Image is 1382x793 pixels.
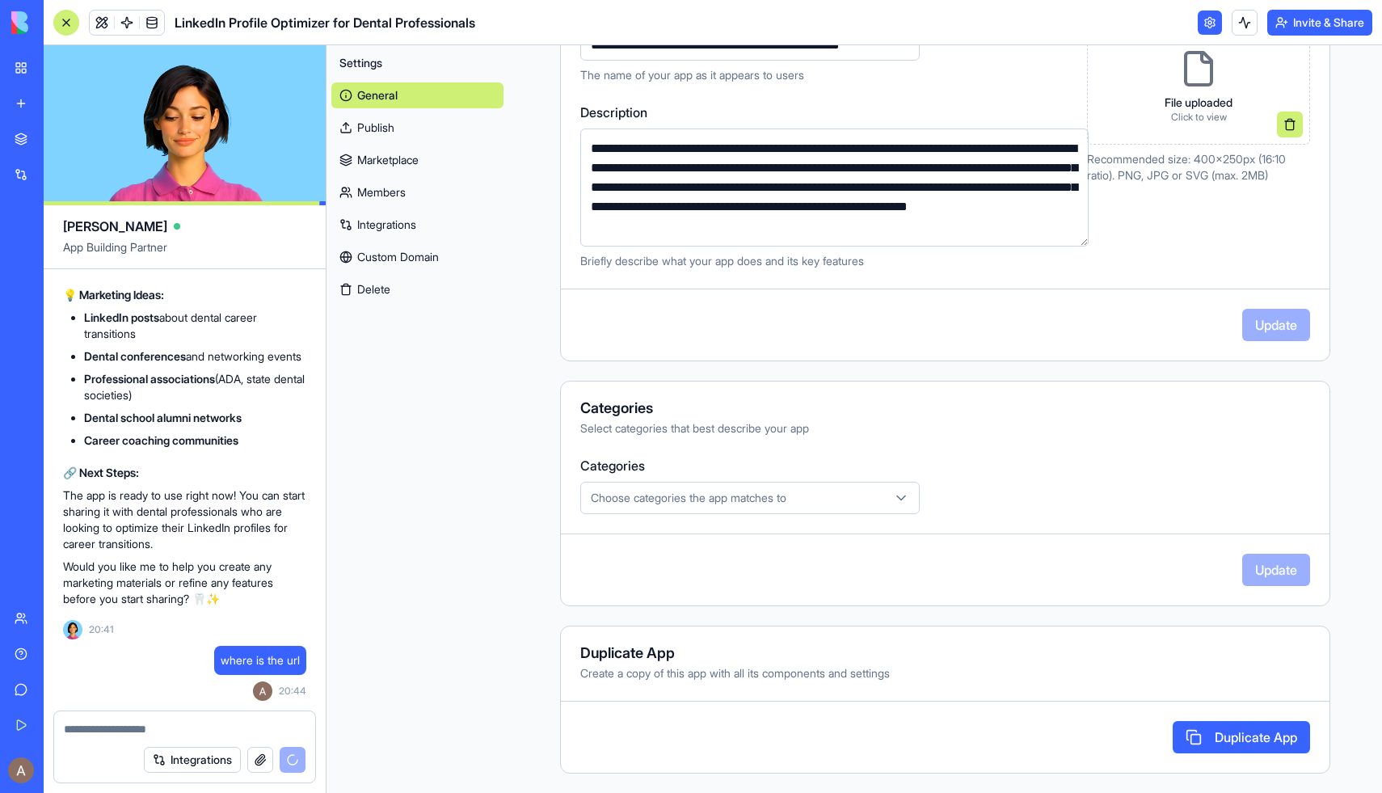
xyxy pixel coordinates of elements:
button: Duplicate App [1173,721,1310,753]
a: General [331,82,504,108]
img: ACg8ocJV6D3_6rN2XWQ9gC4Su6cEn1tsy63u5_3HgxpMOOOGh7gtYg=s96-c [253,681,272,701]
button: Choose categories the app matches to [580,482,920,514]
strong: LinkedIn posts [84,310,159,324]
label: Description [580,103,1089,122]
strong: 💡 Marketing Ideas: [63,288,164,302]
p: Click to view [1165,111,1232,124]
a: Members [331,179,504,205]
p: The name of your app as it appears to users [580,67,1068,83]
strong: Professional associations [84,372,215,386]
strong: 🔗 Next Steps: [63,466,139,479]
p: The app is ready to use right now! You can start sharing it with dental professionals who are loo... [63,487,306,552]
p: Would you like me to help you create any marketing materials or refine any features before you st... [63,559,306,607]
img: Ella_00000_wcx2te.png [63,620,82,639]
label: Categories [580,456,1310,475]
button: Invite & Share [1267,10,1372,36]
li: and networking events [84,348,306,365]
strong: Dental conferences [84,349,186,363]
span: where is the url [221,652,300,669]
span: App Building Partner [63,239,306,268]
span: LinkedIn Profile Optimizer for Dental Professionals [175,13,475,32]
li: about dental career transitions [84,310,306,342]
a: Marketplace [331,147,504,173]
span: Choose categories the app matches to [591,490,786,506]
span: Settings [339,55,382,71]
button: Settings [331,50,504,76]
span: 20:44 [279,685,306,698]
p: Briefly describe what your app does and its key features [580,253,1089,269]
p: File uploaded [1165,95,1232,111]
div: Select categories that best describe your app [580,420,1310,437]
strong: Career coaching communities [84,433,238,447]
a: Integrations [331,212,504,238]
span: [PERSON_NAME] [63,217,167,236]
a: Custom Domain [331,244,504,270]
button: Delete [331,276,504,302]
div: Duplicate App [580,646,1310,660]
a: Publish [331,115,504,141]
img: logo [11,11,112,34]
div: Create a copy of this app with all its components and settings [580,665,1310,681]
div: Categories [580,401,1310,415]
button: Integrations [144,747,241,773]
img: ACg8ocJV6D3_6rN2XWQ9gC4Su6cEn1tsy63u5_3HgxpMOOOGh7gtYg=s96-c [8,757,34,783]
span: 20:41 [89,623,114,636]
li: (ADA, state dental societies) [84,371,306,403]
div: File uploadedClick to view [1087,28,1310,145]
strong: Dental school alumni networks [84,411,242,424]
p: Recommended size: 400x250px (16:10 ratio). PNG, JPG or SVG (max. 2MB) [1087,151,1310,183]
